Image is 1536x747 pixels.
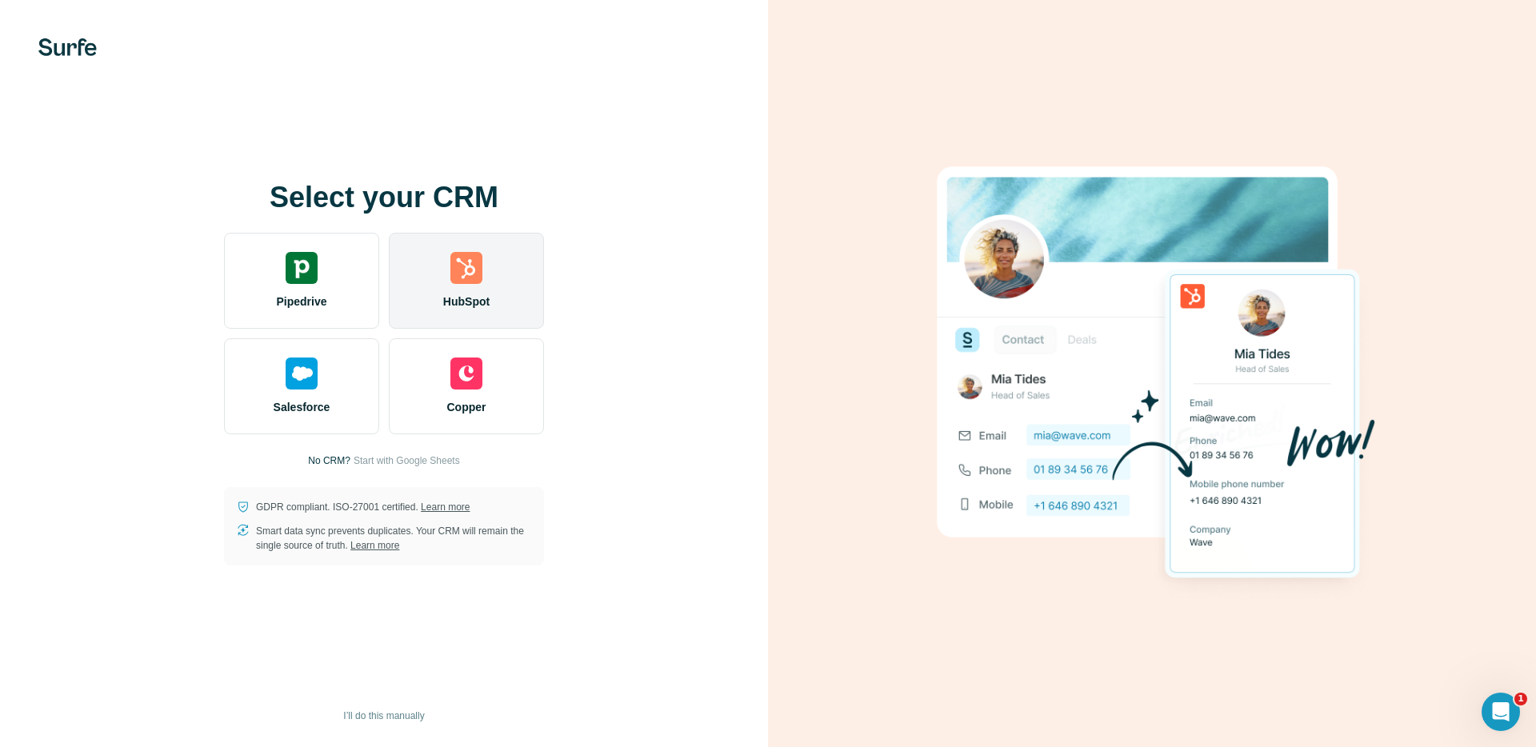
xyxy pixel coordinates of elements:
h1: Select your CRM [224,182,544,214]
p: Smart data sync prevents duplicates. Your CRM will remain the single source of truth. [256,524,531,553]
img: copper's logo [450,358,482,389]
span: HubSpot [443,294,490,310]
img: hubspot's logo [450,252,482,284]
button: I’ll do this manually [332,704,435,728]
p: No CRM? [308,453,350,468]
span: Pipedrive [276,294,326,310]
span: Copper [447,399,486,415]
img: salesforce's logo [286,358,318,389]
span: 1 [1514,693,1527,705]
img: HUBSPOT image [928,142,1376,605]
span: Salesforce [274,399,330,415]
img: Surfe's logo [38,38,97,56]
img: pipedrive's logo [286,252,318,284]
p: GDPR compliant. ISO-27001 certified. [256,500,470,514]
iframe: Intercom live chat [1482,693,1520,731]
span: I’ll do this manually [343,709,424,723]
a: Learn more [421,501,470,513]
button: Start with Google Sheets [354,453,460,468]
a: Learn more [350,540,399,551]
